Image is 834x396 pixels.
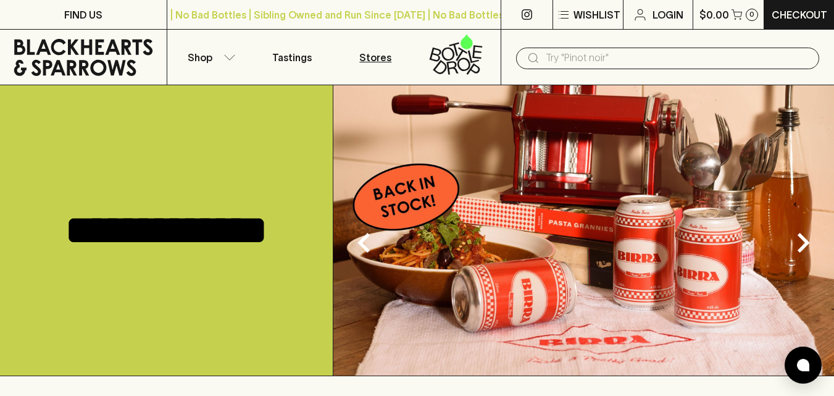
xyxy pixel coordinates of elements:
input: Try "Pinot noir" [546,48,809,68]
img: optimise [333,85,834,376]
p: $0.00 [699,7,729,22]
p: 0 [749,11,754,18]
p: Tastings [272,50,312,65]
p: FIND US [64,7,102,22]
p: Stores [359,50,391,65]
button: Next [778,218,828,268]
button: Previous [340,218,389,268]
p: Login [653,7,683,22]
p: Checkout [772,7,827,22]
a: Tastings [251,30,334,85]
button: Shop [167,30,251,85]
a: Stores [334,30,417,85]
p: Shop [188,50,212,65]
img: bubble-icon [797,359,809,371]
p: Wishlist [573,7,620,22]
